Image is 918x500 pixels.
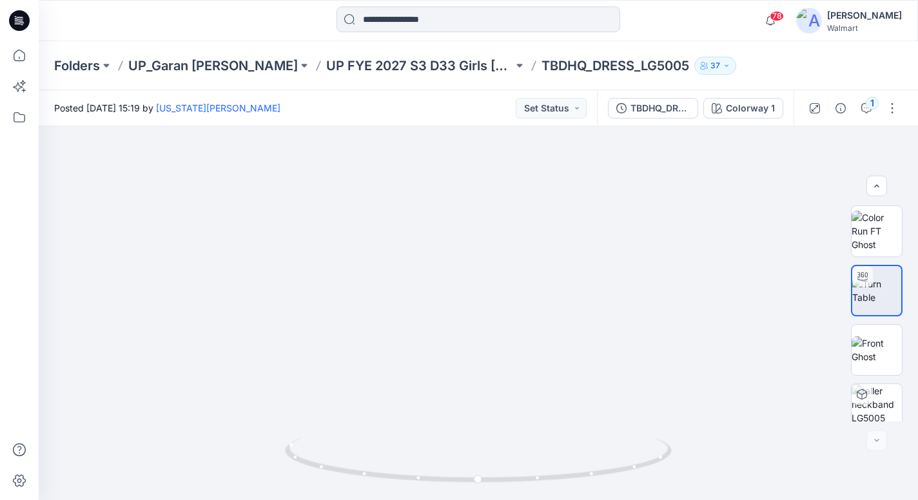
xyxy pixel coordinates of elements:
[830,98,851,119] button: Details
[827,8,902,23] div: [PERSON_NAME]
[326,57,513,75] a: UP FYE 2027 S3 D33 Girls [PERSON_NAME]
[703,98,783,119] button: Colorway 1
[770,11,784,21] span: 78
[54,57,100,75] a: Folders
[54,101,280,115] span: Posted [DATE] 15:19 by
[542,57,689,75] p: TBDHQ_DRESS_LG5005
[796,8,822,34] img: avatar
[694,57,736,75] button: 37
[852,277,901,304] img: Turn Table
[726,101,775,115] div: Colorway 1
[128,57,298,75] a: UP_Garan [PERSON_NAME]
[827,23,902,33] div: Walmart
[866,97,879,110] div: 1
[710,59,720,73] p: 37
[608,98,698,119] button: TBDHQ_DRESS_LG5005
[856,98,877,119] button: 1
[852,384,902,434] img: taller neckband LG5005 DRESS - COLORED 9.29 Colorway 1
[852,211,902,251] img: Color Run FT Ghost
[852,336,902,363] img: Front Ghost
[156,102,280,113] a: [US_STATE][PERSON_NAME]
[222,57,734,500] img: eyJhbGciOiJIUzI1NiIsImtpZCI6IjAiLCJzbHQiOiJzZXMiLCJ0eXAiOiJKV1QifQ.eyJkYXRhIjp7InR5cGUiOiJzdG9yYW...
[630,101,690,115] div: TBDHQ_DRESS_LG5005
